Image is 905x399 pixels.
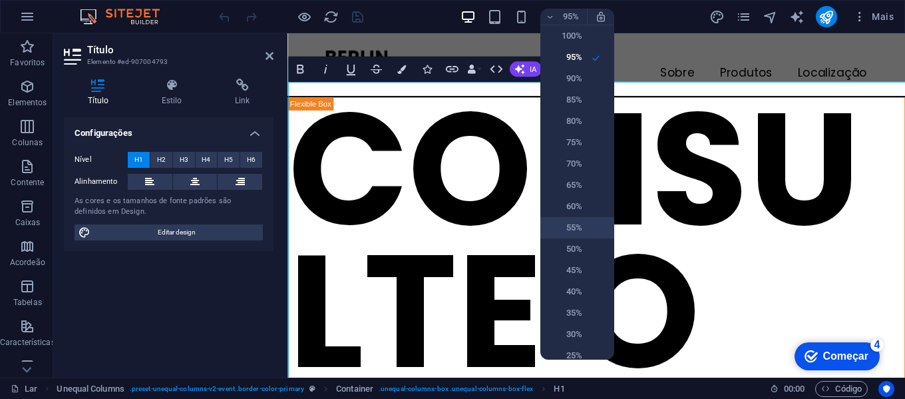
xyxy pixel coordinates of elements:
[566,95,582,105] font: 85%
[566,350,582,360] font: 25%
[566,244,582,254] font: 50%
[51,15,96,26] font: Começar
[102,3,108,15] font: 4
[566,222,582,232] font: 55%
[566,159,582,169] font: 70%
[566,137,582,147] font: 75%
[566,52,582,62] font: 95%
[566,265,582,275] font: 45%
[566,73,582,83] font: 90%
[566,201,582,211] font: 60%
[566,116,582,126] font: 80%
[566,329,582,339] font: 30%
[566,286,582,296] font: 40%
[566,180,582,190] font: 65%
[566,308,582,318] font: 35%
[23,7,108,35] div: Começar 4 itens restantes, 20% concluído
[562,31,582,41] font: 100%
